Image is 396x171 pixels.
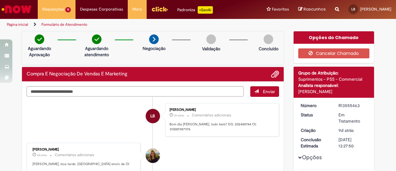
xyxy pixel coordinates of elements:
span: 2h atrás [174,114,184,117]
textarea: Digite sua mensagem aqui... [27,86,244,97]
div: [PERSON_NAME] [32,148,136,151]
img: ServiceNow [1,3,32,16]
div: Padroniza [177,6,213,14]
span: Despesas Corporativas [80,6,123,12]
div: 22/09/2025 14:17:50 [338,127,367,133]
span: Rascunhos [303,6,326,12]
img: arrow-next.png [149,34,159,44]
p: [PERSON_NAME], boa tarde. [GEOGRAPHIC_DATA] envio da OI [32,162,136,167]
dt: Número [296,102,334,109]
div: Em Tratamento [338,112,367,124]
div: Suprimentos - PSS - Commercial [298,76,370,82]
span: Enviar [263,89,275,94]
small: Comentários adicionais [55,152,94,158]
div: [DATE] 13:27:50 [338,137,367,149]
p: Aguardando atendimento [82,45,112,58]
dt: Conclusão Estimada [296,137,334,149]
div: Analista responsável: [298,82,370,88]
a: Página inicial [7,22,28,27]
p: Bom dia [PERSON_NAME], tudo bem? DG: 202488744 OI: 310001987974 [170,122,273,132]
span: 9d atrás [338,128,354,133]
div: Opções do Chamado [294,31,374,44]
time: 29/09/2025 17:30:12 [37,153,47,157]
dt: Criação [296,127,334,133]
img: img-circle-grey.png [206,34,216,44]
small: Comentários adicionais [192,113,231,118]
span: 11 [65,7,71,12]
div: Grupo de Atribuição: [298,70,370,76]
a: Formulário de Atendimento [41,22,87,27]
img: check-circle-green.png [92,34,101,44]
div: Lara Moccio Breim Solera [146,149,160,163]
span: [PERSON_NAME] [360,7,391,12]
p: Aguardando Aprovação [24,45,54,58]
div: [PERSON_NAME] [298,88,370,95]
span: More [132,6,142,12]
button: Cancelar Chamado [298,48,370,58]
button: Enviar [250,86,279,97]
h2: Compra E Negociação De Vendas E Marketing Histórico de tíquete [27,71,127,77]
a: Rascunhos [298,7,326,12]
button: Adicionar anexos [271,70,279,78]
img: check-circle-green.png [35,34,44,44]
div: R13555463 [338,102,367,109]
p: Concluído [259,46,278,52]
p: Negociação [143,45,166,52]
span: 2d atrás [37,153,47,157]
p: Validação [202,46,220,52]
div: Lucas Silveira Balloni [146,109,160,123]
span: Favoritos [272,6,289,12]
img: img-circle-grey.png [264,34,273,44]
p: +GenAi [198,6,213,14]
span: Requisições [42,6,64,12]
div: [PERSON_NAME] [170,108,273,112]
ul: Trilhas de página [5,19,259,30]
dt: Status [296,112,334,118]
span: LB [150,109,155,124]
span: LB [351,7,355,11]
img: click_logo_yellow_360x200.png [151,4,168,14]
time: 22/09/2025 14:17:50 [338,128,354,133]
